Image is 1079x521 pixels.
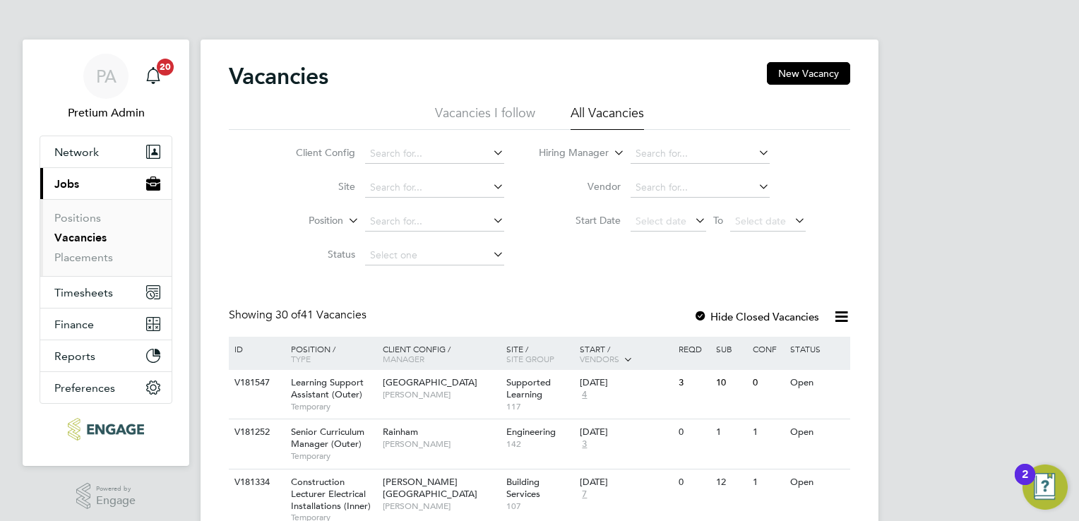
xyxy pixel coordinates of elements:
div: 12 [713,469,749,496]
div: V181334 [231,469,280,496]
span: Pretium Admin [40,104,172,121]
div: V181547 [231,370,280,396]
nav: Main navigation [23,40,189,466]
div: Site / [503,337,577,371]
span: Rainham [383,426,418,438]
div: Position / [280,337,379,371]
span: Timesheets [54,286,113,299]
a: 20 [139,54,167,99]
input: Search for... [365,144,504,164]
span: [PERSON_NAME][GEOGRAPHIC_DATA] [383,476,477,500]
div: [DATE] [580,426,672,438]
div: Status [787,337,848,361]
span: 4 [580,389,589,401]
input: Search for... [631,144,770,164]
label: Vendor [539,180,621,193]
button: Preferences [40,372,172,403]
button: Timesheets [40,277,172,308]
div: 1 [749,469,786,496]
span: Reports [54,349,95,363]
input: Search for... [365,178,504,198]
div: 1 [713,419,749,445]
a: Vacancies [54,231,107,244]
label: Site [274,180,355,193]
span: 117 [506,401,573,412]
input: Search for... [365,212,504,232]
button: Jobs [40,168,172,199]
div: Reqd [675,337,712,361]
span: Temporary [291,450,376,462]
div: 0 [675,419,712,445]
button: Reports [40,340,172,371]
label: Hide Closed Vacancies [693,310,819,323]
div: Sub [713,337,749,361]
div: 2 [1022,474,1028,493]
div: V181252 [231,419,280,445]
div: 1 [749,419,786,445]
div: [DATE] [580,377,672,389]
label: Position [262,214,343,228]
span: Powered by [96,483,136,495]
div: Start / [576,337,675,372]
div: 0 [675,469,712,496]
span: To [709,211,727,229]
a: Placements [54,251,113,264]
span: 142 [506,438,573,450]
div: Conf [749,337,786,361]
span: [PERSON_NAME] [383,389,499,400]
span: Engineering [506,426,556,438]
div: Showing [229,308,369,323]
span: Jobs [54,177,79,191]
div: Client Config / [379,337,503,371]
li: All Vacancies [571,104,644,130]
span: Type [291,353,311,364]
span: Temporary [291,401,376,412]
div: Open [787,370,848,396]
a: Positions [54,211,101,224]
button: New Vacancy [767,62,850,85]
span: 20 [157,59,174,76]
span: 7 [580,489,589,501]
label: Client Config [274,146,355,159]
div: ID [231,337,280,361]
div: 0 [749,370,786,396]
div: Open [787,469,848,496]
span: Finance [54,318,94,331]
span: 41 Vacancies [275,308,366,322]
span: Site Group [506,353,554,364]
span: [PERSON_NAME] [383,438,499,450]
img: ncclondon-logo-retina.png [68,418,143,441]
span: Manager [383,353,424,364]
button: Finance [40,309,172,340]
span: Construction Lecturer Electrical Installations (Inner) [291,476,371,512]
a: Powered byEngage [76,483,136,510]
span: 30 of [275,308,301,322]
div: Open [787,419,848,445]
span: Network [54,145,99,159]
div: [DATE] [580,477,672,489]
span: Select date [735,215,786,227]
span: Learning Support Assistant (Outer) [291,376,364,400]
span: Select date [636,215,686,227]
li: Vacancies I follow [435,104,535,130]
label: Hiring Manager [527,146,609,160]
span: Preferences [54,381,115,395]
h2: Vacancies [229,62,328,90]
div: 10 [713,370,749,396]
div: 3 [675,370,712,396]
input: Search for... [631,178,770,198]
span: [GEOGRAPHIC_DATA] [383,376,477,388]
input: Select one [365,246,504,265]
button: Open Resource Center, 2 new notifications [1023,465,1068,510]
span: Supported Learning [506,376,551,400]
span: Senior Curriculum Manager (Outer) [291,426,364,450]
span: Building Services [506,476,540,500]
span: 107 [506,501,573,512]
span: 3 [580,438,589,450]
span: [PERSON_NAME] [383,501,499,512]
div: Jobs [40,199,172,276]
a: PAPretium Admin [40,54,172,121]
span: Engage [96,495,136,507]
span: Vendors [580,353,619,364]
label: Status [274,248,355,260]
